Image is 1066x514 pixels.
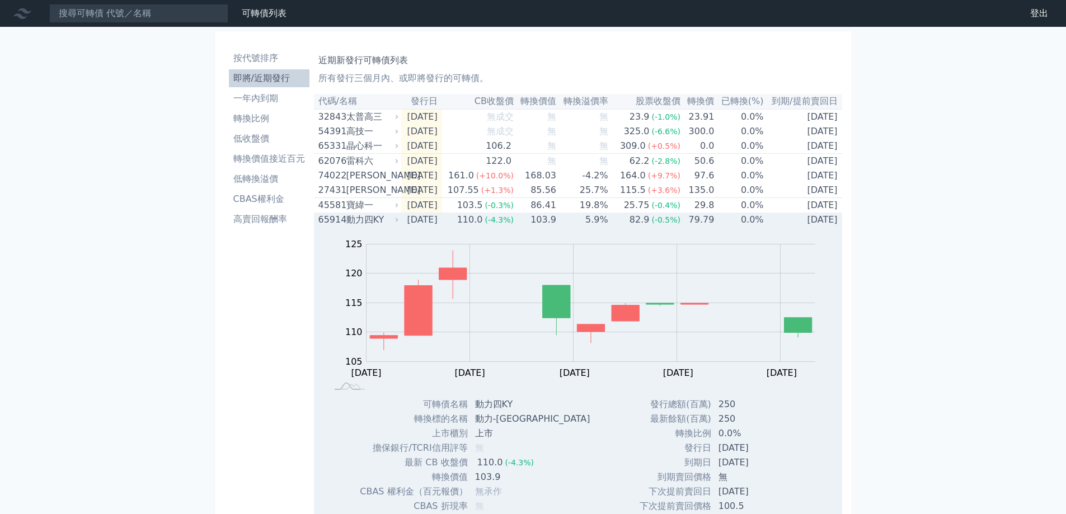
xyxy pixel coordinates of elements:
div: 106.2 [483,139,514,153]
td: 發行總額(百萬) [639,397,712,412]
a: 轉換價值接近百元 [229,150,309,168]
td: 23.91 [681,109,715,124]
a: 低轉換溢價 [229,170,309,188]
div: 62.2 [627,154,652,168]
td: 動力-[GEOGRAPHIC_DATA] [468,412,599,426]
div: 65331 [318,139,344,153]
td: 250 [712,412,796,426]
g: Chart [340,239,832,378]
th: 發行日 [401,94,442,109]
a: 登出 [1021,4,1057,22]
td: 下次提前賣回價格 [639,499,712,513]
li: 按代號排序 [229,51,309,65]
td: 發行日 [639,441,712,455]
iframe: Chat Widget [1010,460,1066,514]
span: 無 [599,140,608,151]
h1: 近期新發行可轉債列表 [318,54,838,67]
span: 無 [547,111,556,122]
td: [DATE] [764,198,842,213]
td: 轉換比例 [639,426,712,441]
td: [DATE] [764,124,842,139]
span: 無 [599,126,608,136]
span: 無 [475,442,484,453]
td: 97.6 [681,168,715,183]
td: 上市 [468,426,599,441]
li: 轉換價值接近百元 [229,152,309,166]
td: 動力四KY [468,397,599,412]
td: 下次提前賣回日 [639,484,712,499]
span: 無 [547,155,556,166]
td: [DATE] [401,109,442,124]
div: 65914 [318,213,344,227]
td: [DATE] [764,183,842,198]
p: 所有發行三個月內、或即將發行的可轉債。 [318,72,838,85]
div: 82.9 [627,213,652,227]
td: 最新 CB 收盤價 [359,455,468,470]
div: 雷科六 [346,154,397,168]
div: 164.0 [618,169,648,182]
td: 86.41 [514,198,557,213]
td: 0.0% [715,168,764,183]
a: 即將/近期發行 [229,69,309,87]
div: 23.9 [627,110,652,124]
td: 0.0% [715,198,764,213]
div: 45581 [318,199,344,212]
td: 85.56 [514,183,557,198]
th: 已轉換(%) [715,94,764,109]
a: 可轉債列表 [242,8,287,18]
input: 搜尋可轉債 代號／名稱 [49,4,228,23]
td: [DATE] [764,154,842,169]
div: 110.0 [475,456,505,469]
td: 135.0 [681,183,715,198]
td: [DATE] [401,198,442,213]
a: 按代號排序 [229,49,309,67]
td: 0.0% [715,124,764,139]
td: 0.0 [681,139,715,154]
td: 79.79 [681,213,715,227]
td: [DATE] [712,455,796,470]
td: [DATE] [401,154,442,169]
th: 轉換價值 [514,94,557,109]
tspan: 105 [345,356,363,367]
td: 最新餘額(百萬) [639,412,712,426]
td: 29.8 [681,198,715,213]
th: 轉換溢價率 [557,94,609,109]
td: [DATE] [401,168,442,183]
span: 無 [599,111,608,122]
td: -4.2% [557,168,609,183]
span: 無 [547,126,556,136]
td: 103.9 [468,470,599,484]
td: 50.6 [681,154,715,169]
td: [DATE] [712,484,796,499]
span: (-1.0%) [651,112,680,121]
td: 0.0% [715,139,764,154]
tspan: 120 [345,268,363,279]
td: 19.8% [557,198,609,213]
tspan: [DATE] [767,367,797,378]
td: CBAS 折現率 [359,499,468,513]
th: CB收盤價 [442,94,514,109]
span: (+10.0%) [476,171,514,180]
td: 可轉債名稱 [359,397,468,412]
td: 0.0% [715,183,764,198]
span: (+9.7%) [648,171,680,180]
td: [DATE] [764,139,842,154]
div: 115.5 [618,183,648,197]
div: 325.0 [622,125,652,138]
span: (-4.3%) [485,215,514,224]
tspan: 110 [345,327,363,337]
td: 轉換價值 [359,470,468,484]
div: 32843 [318,110,344,124]
td: 轉換標的名稱 [359,412,468,426]
div: 103.5 [455,199,485,212]
td: 到期賣回價格 [639,470,712,484]
a: 轉換比例 [229,110,309,128]
td: 5.9% [557,213,609,227]
div: 27431 [318,183,344,197]
div: 107.55 [445,183,481,197]
span: 無 [475,501,484,511]
td: [DATE] [764,213,842,227]
span: 無成交 [487,126,514,136]
th: 到期/提前賣回日 [764,94,842,109]
div: [PERSON_NAME] [346,169,397,182]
